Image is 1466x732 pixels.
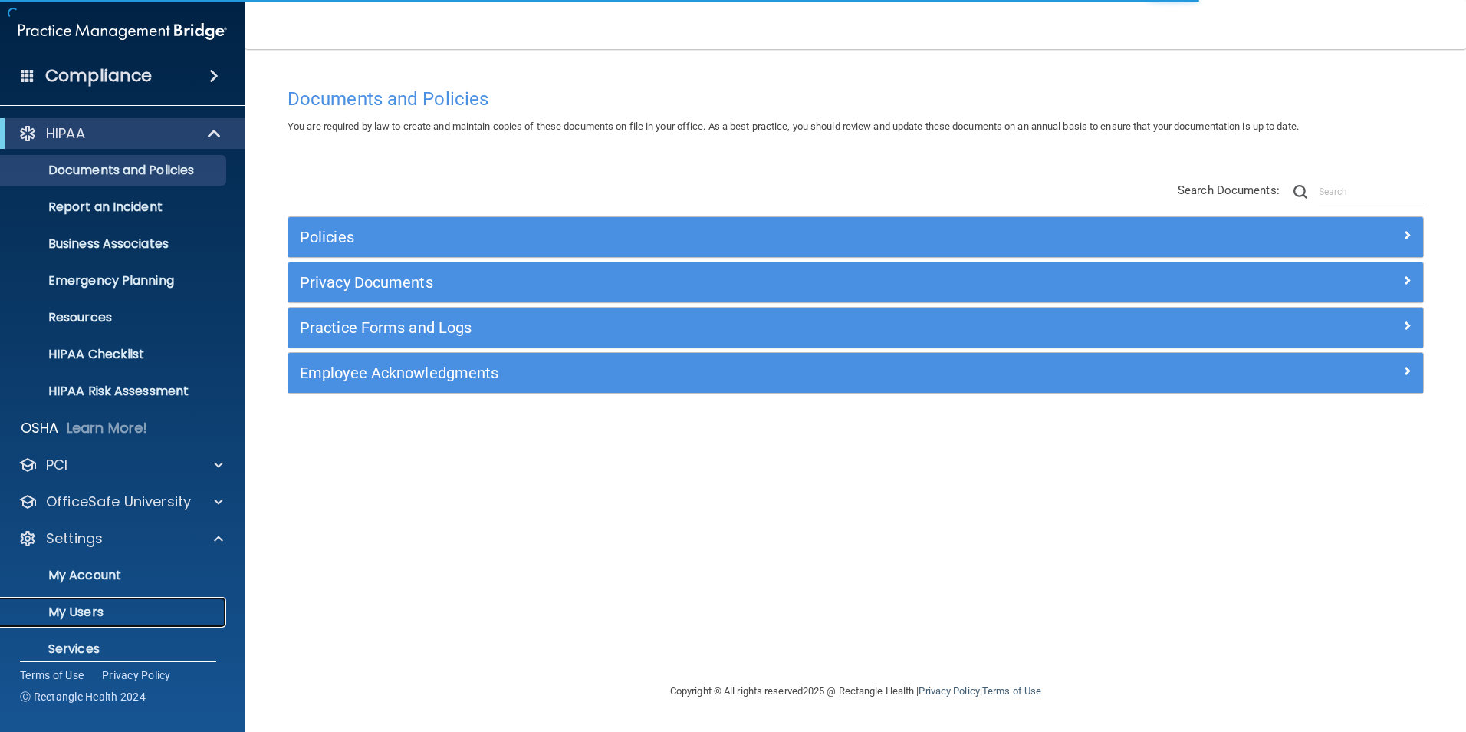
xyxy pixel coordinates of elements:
[300,225,1412,249] a: Policies
[10,236,219,252] p: Business Associates
[300,270,1412,295] a: Privacy Documents
[67,419,148,437] p: Learn More!
[20,668,84,683] a: Terms of Use
[300,274,1128,291] h5: Privacy Documents
[18,529,223,548] a: Settings
[46,529,103,548] p: Settings
[21,419,59,437] p: OSHA
[10,347,219,362] p: HIPAA Checklist
[10,641,219,657] p: Services
[10,605,219,620] p: My Users
[10,163,219,178] p: Documents and Policies
[288,120,1299,132] span: You are required by law to create and maintain copies of these documents on file in your office. ...
[10,384,219,399] p: HIPAA Risk Assessment
[1178,183,1280,197] span: Search Documents:
[46,124,85,143] p: HIPAA
[46,493,191,511] p: OfficeSafe University
[102,668,171,683] a: Privacy Policy
[919,685,979,697] a: Privacy Policy
[18,493,223,511] a: OfficeSafe University
[1293,185,1307,199] img: ic-search.3b580494.png
[300,315,1412,340] a: Practice Forms and Logs
[18,456,223,474] a: PCI
[576,667,1136,716] div: Copyright © All rights reserved 2025 @ Rectangle Health | |
[288,89,1424,109] h4: Documents and Policies
[10,273,219,289] p: Emergency Planning
[45,65,152,87] h4: Compliance
[300,229,1128,246] h5: Policies
[300,319,1128,336] h5: Practice Forms and Logs
[300,361,1412,385] a: Employee Acknowledgments
[300,364,1128,381] h5: Employee Acknowledgments
[18,16,227,47] img: PMB logo
[20,689,146,704] span: Ⓒ Rectangle Health 2024
[18,124,222,143] a: HIPAA
[10,568,219,583] p: My Account
[10,199,219,215] p: Report an Incident
[46,456,67,474] p: PCI
[982,685,1041,697] a: Terms of Use
[1319,180,1424,203] input: Search
[10,310,219,325] p: Resources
